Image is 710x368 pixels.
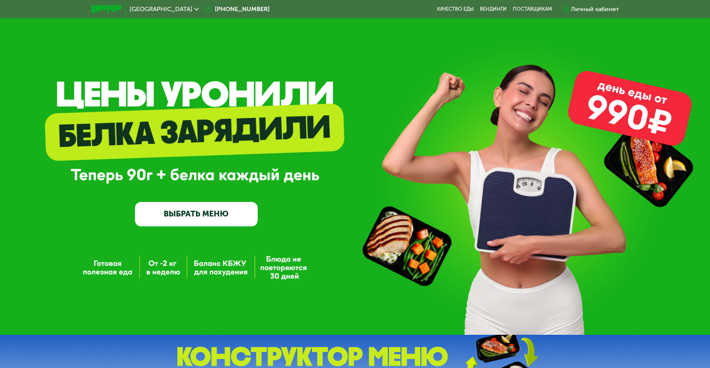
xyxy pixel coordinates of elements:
[130,6,192,12] span: [GEOGRAPHIC_DATA]
[513,6,552,12] div: поставщикам
[480,6,507,12] a: Вендинги
[135,202,258,226] a: ВЫБРАТЬ МЕНЮ
[203,5,270,14] a: [PHONE_NUMBER]
[571,5,619,14] div: Личный кабинет
[437,6,474,12] a: Качество еды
